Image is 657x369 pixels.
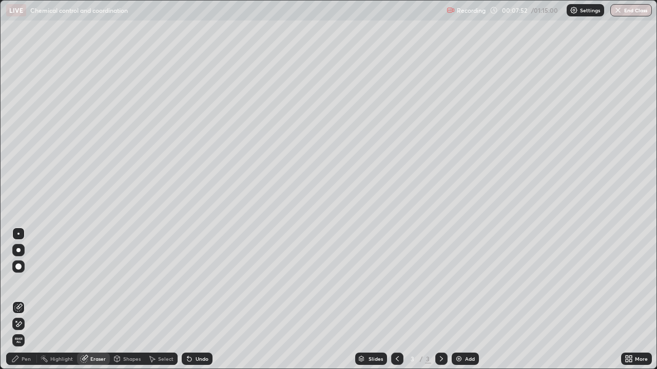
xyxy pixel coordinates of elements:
div: / [420,356,423,362]
p: Chemical control and coordination [30,6,128,14]
div: Select [158,356,173,361]
img: class-settings-icons [570,6,578,14]
img: recording.375f2c34.svg [447,6,455,14]
div: Add [465,356,475,361]
img: end-class-cross [614,6,622,14]
img: add-slide-button [455,355,463,363]
p: Settings [580,8,600,13]
div: Eraser [90,356,106,361]
div: Undo [196,356,208,361]
div: Highlight [50,356,73,361]
div: More [635,356,648,361]
button: End Class [610,4,652,16]
span: Erase all [13,337,24,343]
div: 3 [425,354,431,363]
p: LIVE [9,6,23,14]
div: 3 [408,356,418,362]
p: Recording [457,7,486,14]
div: Slides [369,356,383,361]
div: Shapes [123,356,141,361]
div: Pen [22,356,31,361]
